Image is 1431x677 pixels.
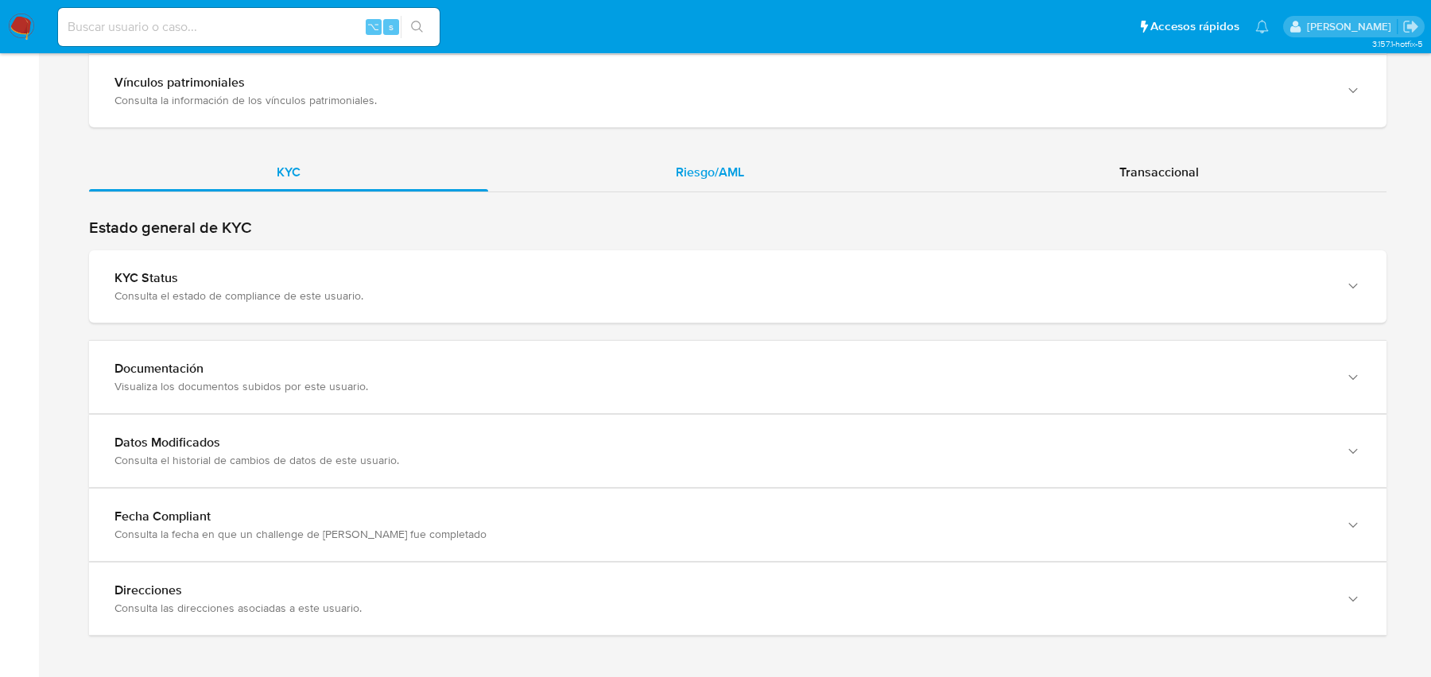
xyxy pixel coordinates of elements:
input: Buscar usuario o caso... [58,17,440,37]
span: s [389,19,394,34]
a: Notificaciones [1255,20,1269,33]
p: juan.calo@mercadolibre.com [1307,19,1397,34]
a: Salir [1402,18,1419,35]
span: Accesos rápidos [1150,18,1239,35]
span: KYC [277,163,301,181]
span: Riesgo/AML [676,163,744,181]
span: ⌥ [367,19,379,34]
button: search-icon [401,16,433,38]
span: 3.157.1-hotfix-5 [1372,37,1423,50]
span: Transaccional [1119,163,1199,181]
